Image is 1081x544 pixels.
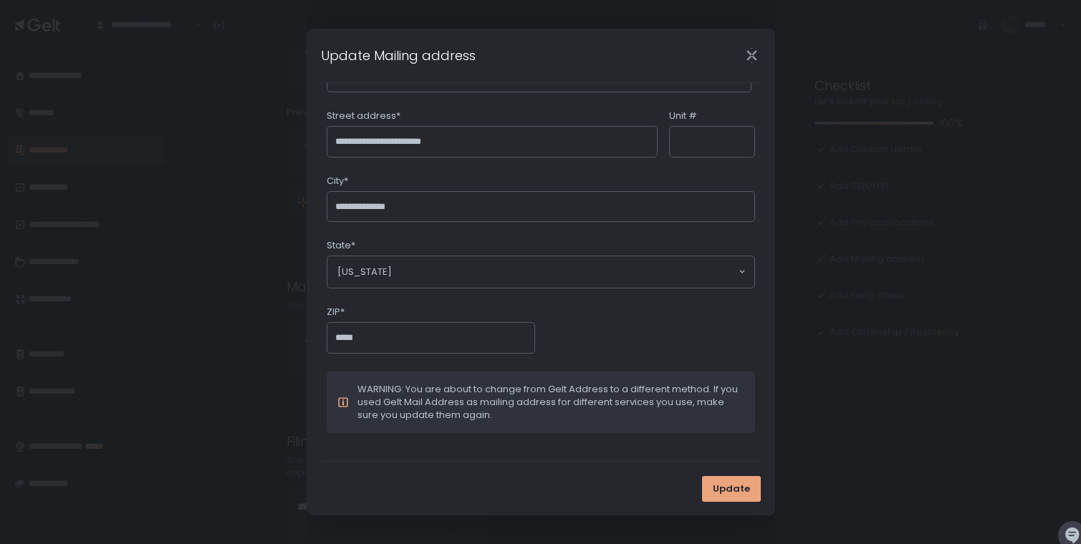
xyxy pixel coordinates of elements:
div: Search for option [327,256,754,288]
div: Close [729,47,775,64]
input: Search for option [392,265,737,279]
span: City* [327,175,348,188]
span: Street address* [327,110,400,122]
button: Update [702,476,761,502]
span: State* [327,239,355,252]
h1: Update Mailing address [321,46,476,65]
div: WARNING: You are about to change from Gelt Address to a different method. If you used Gelt Mail A... [357,383,744,422]
span: [US_STATE] [337,265,392,279]
span: Update [713,482,750,495]
span: Unit # [669,110,697,122]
